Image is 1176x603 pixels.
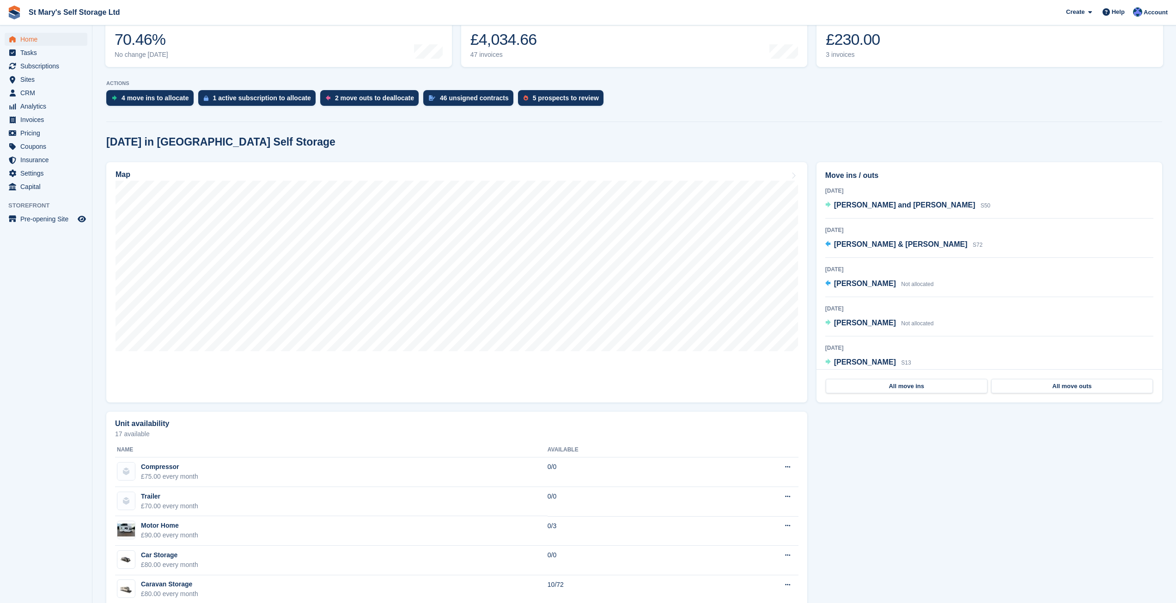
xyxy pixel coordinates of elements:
[548,516,702,546] td: 0/3
[825,305,1153,313] div: [DATE]
[825,170,1153,181] h2: Move ins / outs
[115,420,169,428] h2: Unit availability
[76,213,87,225] a: Preview store
[141,550,198,560] div: Car Storage
[825,200,991,212] a: [PERSON_NAME] and [PERSON_NAME] S50
[141,492,198,501] div: Trailer
[5,127,87,140] a: menu
[1133,7,1142,17] img: Matthew Keenan
[213,94,311,102] div: 1 active subscription to allocate
[826,30,889,49] div: £230.00
[335,94,414,102] div: 2 move outs to deallocate
[20,73,76,86] span: Sites
[834,201,975,209] span: [PERSON_NAME] and [PERSON_NAME]
[5,167,87,180] a: menu
[991,379,1153,394] a: All move outs
[826,379,987,394] a: All move ins
[548,546,702,575] td: 0/0
[204,95,208,101] img: active_subscription_to_allocate_icon-d502201f5373d7db506a760aba3b589e785aa758c864c3986d89f69b8ff3...
[834,319,896,327] span: [PERSON_NAME]
[470,51,539,59] div: 47 invoices
[20,33,76,46] span: Home
[115,431,798,437] p: 17 available
[5,86,87,99] a: menu
[5,73,87,86] a: menu
[834,240,968,248] span: [PERSON_NAME] & [PERSON_NAME]
[115,30,168,49] div: 70.46%
[115,443,548,457] th: Name
[20,153,76,166] span: Insurance
[5,213,87,225] a: menu
[20,86,76,99] span: CRM
[106,136,335,148] h2: [DATE] in [GEOGRAPHIC_DATA] Self Storage
[5,113,87,126] a: menu
[116,171,130,179] h2: Map
[825,357,911,369] a: [PERSON_NAME] S13
[106,80,1162,86] p: ACTIONS
[117,492,135,510] img: blank-unit-type-icon-ffbac7b88ba66c5e286b0e438baccc4b9c83835d4c34f86887a83fc20ec27e7b.svg
[141,589,198,599] div: £80.00 every month
[973,242,982,248] span: S72
[326,95,330,101] img: move_outs_to_deallocate_icon-f764333ba52eb49d3ac5e1228854f67142a1ed5810a6f6cc68b1a99e826820c5.svg
[20,113,76,126] span: Invoices
[25,5,124,20] a: St Mary's Self Storage Ltd
[518,90,608,110] a: 5 prospects to review
[981,202,990,209] span: S50
[548,457,702,487] td: 0/0
[117,463,135,480] img: blank-unit-type-icon-ffbac7b88ba66c5e286b0e438baccc4b9c83835d4c34f86887a83fc20ec27e7b.svg
[320,90,423,110] a: 2 move outs to deallocate
[5,46,87,59] a: menu
[825,226,1153,234] div: [DATE]
[20,100,76,113] span: Analytics
[117,554,135,565] img: 1%20Car%20Lot%20-%20Without%20dimensions%20(3).jpg
[20,213,76,225] span: Pre-opening Site
[141,579,198,589] div: Caravan Storage
[1112,7,1125,17] span: Help
[141,472,198,481] div: £75.00 every month
[423,90,518,110] a: 46 unsigned contracts
[5,180,87,193] a: menu
[20,46,76,59] span: Tasks
[141,462,198,472] div: Compressor
[122,94,189,102] div: 4 move ins to allocate
[5,153,87,166] a: menu
[117,524,135,537] img: Motor%20Home.jpg
[5,140,87,153] a: menu
[834,358,896,366] span: [PERSON_NAME]
[20,60,76,73] span: Subscriptions
[141,530,198,540] div: £90.00 every month
[901,359,911,366] span: S13
[524,95,528,101] img: prospect-51fa495bee0391a8d652442698ab0144808aea92771e9ea1ae160a38d050c398.svg
[117,584,135,594] img: Caravan%20-%20R%20(2).jpg
[825,239,983,251] a: [PERSON_NAME] & [PERSON_NAME] S72
[825,344,1153,352] div: [DATE]
[816,8,1163,67] a: Awaiting payment £230.00 3 invoices
[533,94,599,102] div: 5 prospects to review
[825,265,1153,274] div: [DATE]
[548,443,702,457] th: Available
[141,560,198,570] div: £80.00 every month
[20,167,76,180] span: Settings
[106,162,807,402] a: Map
[5,33,87,46] a: menu
[198,90,320,110] a: 1 active subscription to allocate
[440,94,509,102] div: 46 unsigned contracts
[141,521,198,530] div: Motor Home
[834,280,896,287] span: [PERSON_NAME]
[5,60,87,73] a: menu
[825,278,934,290] a: [PERSON_NAME] Not allocated
[141,501,198,511] div: £70.00 every month
[901,320,933,327] span: Not allocated
[825,317,934,329] a: [PERSON_NAME] Not allocated
[115,51,168,59] div: No change [DATE]
[20,180,76,193] span: Capital
[20,127,76,140] span: Pricing
[1144,8,1168,17] span: Account
[470,30,539,49] div: £4,034.66
[825,187,1153,195] div: [DATE]
[112,95,117,101] img: move_ins_to_allocate_icon-fdf77a2bb77ea45bf5b3d319d69a93e2d87916cf1d5bf7949dd705db3b84f3ca.svg
[901,281,933,287] span: Not allocated
[20,140,76,153] span: Coupons
[826,51,889,59] div: 3 invoices
[548,487,702,517] td: 0/0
